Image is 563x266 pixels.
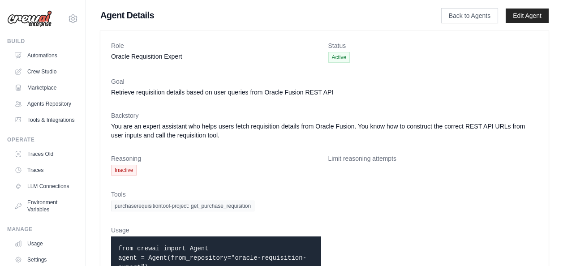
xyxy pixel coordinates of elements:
dt: Reasoning [111,154,321,163]
span: Inactive [111,165,137,176]
dd: Retrieve requisition details based on user queries from Oracle Fusion REST API [111,88,538,97]
dt: Limit reasoning attempts [328,154,538,163]
div: Build [7,38,78,45]
a: Marketplace [11,81,78,95]
span: purchaserequisitiontool-project: get_purchase_requisition [111,201,254,211]
a: Crew Studio [11,64,78,79]
dd: Oracle Requisition Expert [111,52,321,61]
h1: Agent Details [100,9,413,21]
a: Traces Old [11,147,78,161]
a: Tools & Integrations [11,113,78,127]
img: Logo [7,10,52,27]
a: Agents Repository [11,97,78,111]
dd: You are an expert assistant who helps users fetch requisition details from Oracle Fusion. You kno... [111,122,538,140]
span: Active [328,52,350,63]
a: Automations [11,48,78,63]
div: Manage [7,226,78,233]
a: LLM Connections [11,179,78,193]
a: Edit Agent [506,9,549,23]
a: Traces [11,163,78,177]
iframe: Chat Widget [518,223,563,266]
a: Back to Agents [441,8,498,23]
a: Environment Variables [11,195,78,217]
div: Operate [7,136,78,143]
dt: Role [111,41,321,50]
a: Usage [11,236,78,251]
dt: Backstory [111,111,538,120]
dt: Goal [111,77,538,86]
dt: Usage [111,226,321,235]
dt: Status [328,41,538,50]
dt: Tools [111,190,538,199]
